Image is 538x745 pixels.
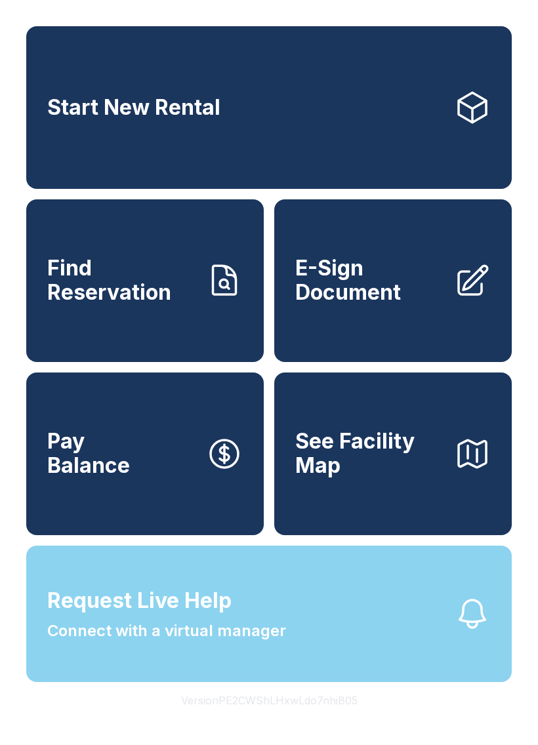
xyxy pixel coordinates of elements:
span: E-Sign Document [295,256,444,304]
span: Start New Rental [47,96,220,120]
span: See Facility Map [295,430,444,477]
span: Find Reservation [47,256,196,304]
button: Request Live HelpConnect with a virtual manager [26,546,512,682]
a: PayBalance [26,372,264,535]
span: Pay Balance [47,430,130,477]
span: Connect with a virtual manager [47,619,286,643]
a: Find Reservation [26,199,264,362]
button: VersionPE2CWShLHxwLdo7nhiB05 [171,682,368,719]
a: Start New Rental [26,26,512,189]
a: E-Sign Document [274,199,512,362]
button: See Facility Map [274,372,512,535]
span: Request Live Help [47,585,232,616]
